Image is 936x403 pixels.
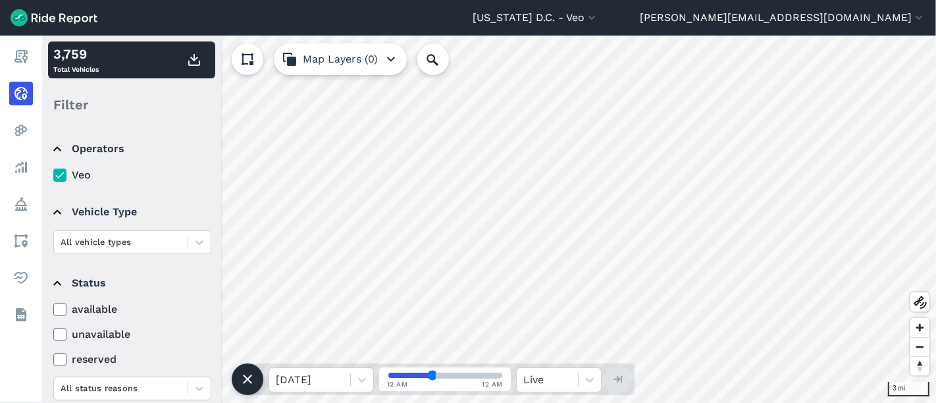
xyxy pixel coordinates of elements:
[53,44,99,76] div: Total Vehicles
[910,356,929,375] button: Reset bearing to north
[274,43,407,75] button: Map Layers (0)
[53,302,211,317] label: available
[9,229,33,253] a: Areas
[473,10,598,26] button: [US_STATE] D.C. - Veo
[910,337,929,356] button: Zoom out
[640,10,925,26] button: [PERSON_NAME][EMAIL_ADDRESS][DOMAIN_NAME]
[53,167,211,183] label: Veo
[387,379,408,389] span: 12 AM
[9,119,33,142] a: Heatmaps
[9,192,33,216] a: Policy
[53,194,209,230] summary: Vehicle Type
[53,130,209,167] summary: Operators
[9,82,33,105] a: Realtime
[9,45,33,68] a: Report
[910,318,929,337] button: Zoom in
[53,44,99,64] div: 3,759
[11,9,97,26] img: Ride Report
[48,84,215,125] div: Filter
[888,382,929,396] div: 3 mi
[9,155,33,179] a: Analyze
[53,265,209,302] summary: Status
[53,327,211,342] label: unavailable
[53,352,211,367] label: reserved
[417,43,470,75] input: Search Location or Vehicles
[9,303,33,327] a: Datasets
[482,379,504,389] span: 12 AM
[9,266,33,290] a: Health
